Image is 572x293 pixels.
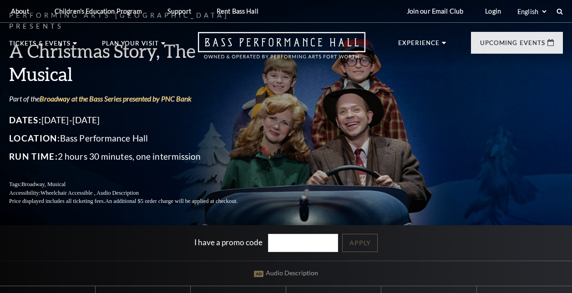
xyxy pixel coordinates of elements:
p: About [11,7,29,15]
p: Bass Performance Hall [9,131,259,146]
p: Children's Education Program [55,7,142,15]
p: Rent Bass Hall [217,7,258,15]
a: Broadway at the Bass Series presented by PNC Bank [40,94,192,103]
p: Plan Your Visit [102,40,159,51]
select: Select: [516,7,548,16]
span: Wheelchair Accessible , Audio Description [40,190,139,196]
span: Broadway, Musical [21,181,66,187]
p: Price displayed includes all ticketing fees. [9,197,259,206]
label: I have a promo code [194,237,263,247]
p: Tags: [9,180,259,189]
span: Dates: [9,115,41,125]
span: An additional $5 order charge will be applied at checkout. [105,198,238,204]
p: Accessibility: [9,189,259,197]
span: Location: [9,133,60,143]
p: Upcoming Events [480,40,545,51]
p: Experience [398,40,440,51]
p: 2 hours 30 minutes, one intermission [9,149,259,164]
span: Run Time: [9,151,58,162]
p: [DATE]-[DATE] [9,113,259,127]
p: Part of the [9,94,259,104]
p: Support [167,7,191,15]
p: Tickets & Events [9,40,71,51]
